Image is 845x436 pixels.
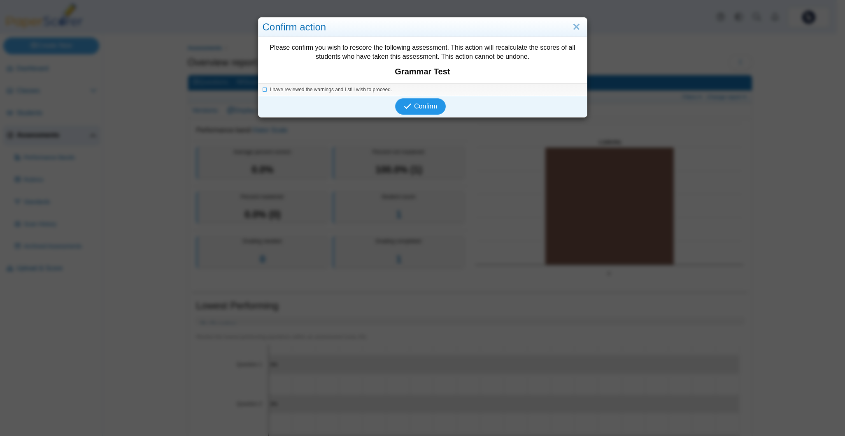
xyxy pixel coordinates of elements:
strong: Grammar Test [263,66,583,77]
span: Confirm [414,103,437,110]
div: Confirm action [258,18,587,37]
a: Close [570,20,583,34]
span: I have reviewed the warnings and I still wish to proceed. [270,87,392,92]
div: Please confirm you wish to rescore the following assessment. This action will recalculate the sco... [258,37,587,83]
button: Confirm [395,98,446,115]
